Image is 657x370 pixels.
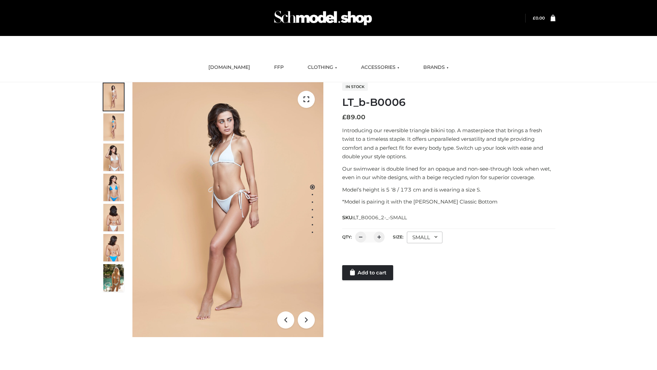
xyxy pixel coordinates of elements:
[342,83,368,91] span: In stock
[103,144,124,171] img: ArielClassicBikiniTop_CloudNine_AzureSky_OW114ECO_3-scaled.jpg
[342,113,346,121] span: £
[342,113,365,121] bdi: 89.00
[356,60,404,75] a: ACCESSORIES
[342,197,555,206] p: *Model is pairing it with the [PERSON_NAME] Classic Bottom
[132,82,323,337] img: ArielClassicBikiniTop_CloudNine_AzureSky_OW114ECO_1
[103,113,124,141] img: ArielClassicBikiniTop_CloudNine_AzureSky_OW114ECO_2-scaled.jpg
[103,264,124,292] img: Arieltop_CloudNine_AzureSky2.jpg
[103,83,124,111] img: ArielClassicBikiniTop_CloudNine_AzureSky_OW114ECO_1-scaled.jpg
[342,265,393,280] a: Add to cart
[342,185,555,194] p: Model’s height is 5 ‘8 / 173 cm and is wearing a size S.
[103,234,124,261] img: ArielClassicBikiniTop_CloudNine_AzureSky_OW114ECO_8-scaled.jpg
[418,60,454,75] a: BRANDS
[533,15,536,21] span: £
[533,15,545,21] a: £0.00
[203,60,255,75] a: [DOMAIN_NAME]
[342,213,408,222] span: SKU:
[302,60,342,75] a: CLOTHING
[342,126,555,161] p: Introducing our reversible triangle bikini top. A masterpiece that brings a fresh twist to a time...
[269,60,289,75] a: FFP
[342,234,352,239] label: QTY:
[407,232,442,243] div: SMALL
[272,4,374,32] img: Schmodel Admin 964
[342,164,555,182] p: Our swimwear is double lined for an opaque and non-see-through look when wet, even in our white d...
[353,214,407,221] span: LT_B0006_2-_-SMALL
[533,15,545,21] bdi: 0.00
[342,96,555,109] h1: LT_b-B0006
[393,234,403,239] label: Size:
[103,174,124,201] img: ArielClassicBikiniTop_CloudNine_AzureSky_OW114ECO_4-scaled.jpg
[103,204,124,231] img: ArielClassicBikiniTop_CloudNine_AzureSky_OW114ECO_7-scaled.jpg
